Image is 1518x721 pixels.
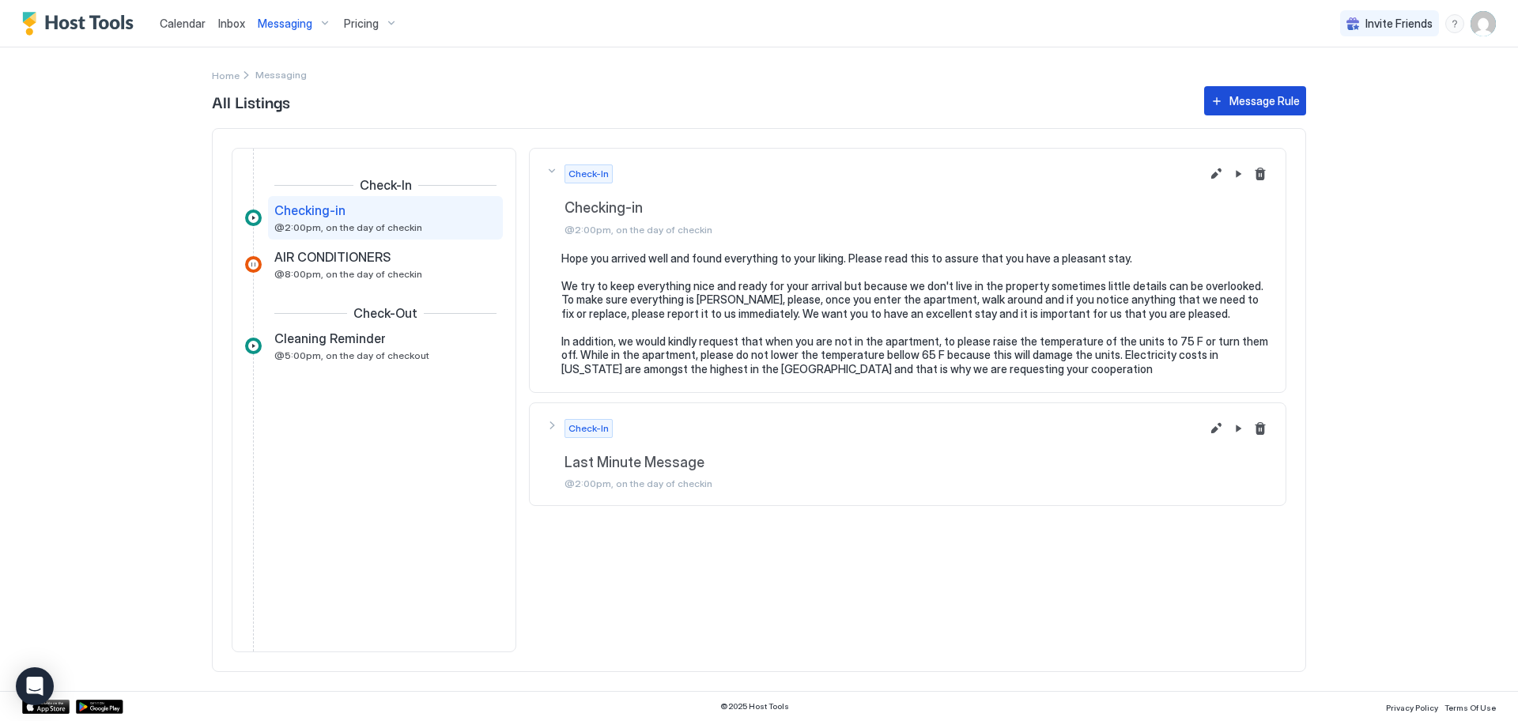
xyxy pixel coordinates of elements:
div: User profile [1471,11,1496,36]
span: All Listings [212,89,1188,113]
span: Terms Of Use [1444,703,1496,712]
button: Delete message rule [1251,164,1270,183]
span: Home [212,70,240,81]
span: Last Minute Message [565,454,1200,472]
section: Check-InChecking-in@2:00pm, on the day of checkinEdit message rulePause Message RuleDelete messag... [530,251,1286,392]
a: Privacy Policy [1386,698,1438,715]
span: Invite Friends [1365,17,1433,31]
span: Pricing [344,17,379,31]
span: Privacy Policy [1386,703,1438,712]
button: Pause Message Rule [1229,419,1248,438]
span: @8:00pm, on the day of checkin [274,268,422,280]
a: Home [212,66,240,83]
div: Breadcrumb [212,66,240,83]
button: Edit message rule [1206,419,1225,438]
a: Terms Of Use [1444,698,1496,715]
span: Check-In [568,167,609,181]
span: @2:00pm, on the day of checkin [565,478,1200,489]
button: Check-InLast Minute Message@2:00pm, on the day of checkinEdit message rulePause Message RuleDelet... [530,403,1286,506]
a: Host Tools Logo [22,12,141,36]
button: Edit message rule [1206,164,1225,183]
span: Messaging [258,17,312,31]
span: Cleaning Reminder [274,330,386,346]
a: App Store [22,700,70,714]
div: menu [1445,14,1464,33]
span: @5:00pm, on the day of checkout [274,349,429,361]
span: © 2025 Host Tools [720,701,789,712]
button: Check-InChecking-in@2:00pm, on the day of checkinEdit message rulePause Message RuleDelete messag... [530,149,1286,251]
span: Check-In [568,421,609,436]
button: Pause Message Rule [1229,164,1248,183]
a: Calendar [160,15,206,32]
span: Check-Out [353,305,417,321]
span: Checking-in [274,202,346,218]
span: AIR CONDITIONERS [274,249,391,265]
span: @2:00pm, on the day of checkin [274,221,422,233]
pre: Hope you arrived well and found everything to your liking. Please read this to assure that you ha... [561,251,1270,376]
span: Check-In [360,177,412,193]
div: Open Intercom Messenger [16,667,54,705]
div: Message Rule [1229,92,1300,109]
span: Breadcrumb [255,69,307,81]
span: Checking-in [565,199,1200,217]
span: Inbox [218,17,245,30]
span: @2:00pm, on the day of checkin [565,224,1200,236]
span: Calendar [160,17,206,30]
a: Inbox [218,15,245,32]
button: Delete message rule [1251,419,1270,438]
button: Message Rule [1204,86,1306,115]
a: Google Play Store [76,700,123,714]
